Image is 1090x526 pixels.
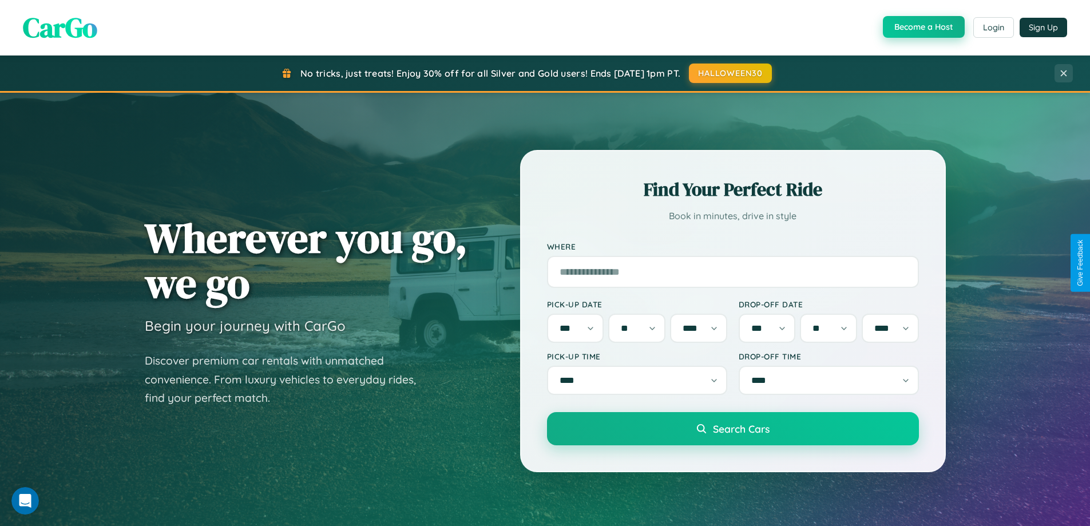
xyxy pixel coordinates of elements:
div: Give Feedback [1076,240,1084,286]
span: CarGo [23,9,97,46]
h1: Wherever you go, we go [145,215,467,306]
h3: Begin your journey with CarGo [145,317,346,334]
label: Drop-off Time [739,351,919,361]
button: HALLOWEEN30 [689,64,772,83]
label: Drop-off Date [739,299,919,309]
button: Sign Up [1020,18,1067,37]
label: Where [547,242,919,251]
label: Pick-up Date [547,299,727,309]
h2: Find Your Perfect Ride [547,177,919,202]
p: Book in minutes, drive in style [547,208,919,224]
label: Pick-up Time [547,351,727,361]
span: Search Cars [713,422,770,435]
span: No tricks, just treats! Enjoy 30% off for all Silver and Gold users! Ends [DATE] 1pm PT. [300,68,680,79]
button: Login [973,17,1014,38]
button: Become a Host [883,16,965,38]
iframe: Intercom live chat [11,487,39,515]
button: Search Cars [547,412,919,445]
p: Discover premium car rentals with unmatched convenience. From luxury vehicles to everyday rides, ... [145,351,431,408]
